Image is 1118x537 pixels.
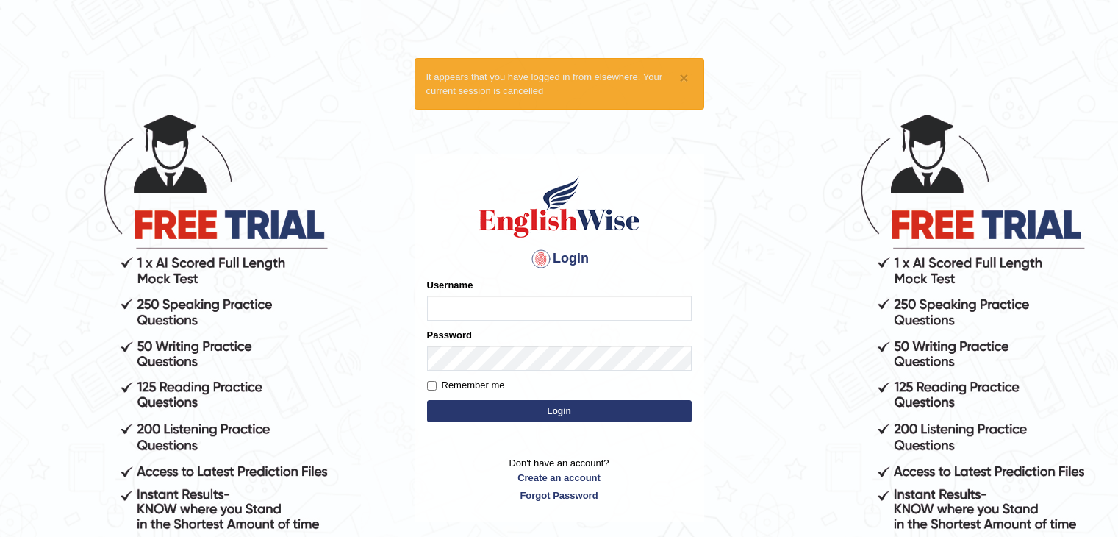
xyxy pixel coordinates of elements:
img: Logo of English Wise sign in for intelligent practice with AI [476,174,643,240]
a: Create an account [427,471,692,485]
button: × [679,70,688,85]
p: Don't have an account? [427,456,692,502]
input: Remember me [427,381,437,391]
h4: Login [427,247,692,271]
label: Username [427,278,473,292]
div: It appears that you have logged in from elsewhere. Your current session is cancelled [415,58,704,110]
label: Remember me [427,378,505,393]
a: Forgot Password [427,488,692,502]
button: Login [427,400,692,422]
label: Password [427,328,472,342]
